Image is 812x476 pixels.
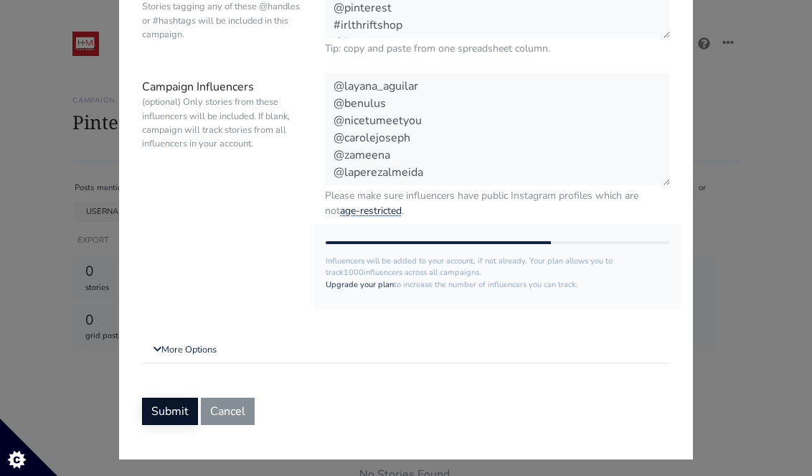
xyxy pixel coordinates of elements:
small: Tip: copy and paste from one spreadsheet column. [325,41,670,56]
div: Influencers will be added to your account, if not already. Your plan allows you to track influenc... [314,224,681,309]
button: Submit [142,398,198,425]
a: age-restricted [340,204,402,218]
a: More Options [142,337,670,363]
small: Please make sure influencers have public Instagram profiles which are not . [325,188,670,218]
button: Cancel [201,398,255,425]
label: Campaign Influencers [131,73,314,218]
a: Upgrade your plan [326,279,394,290]
p: to increase the number of influencers you can track. [326,279,669,291]
textarea: @layana_aguilar @benulus [325,73,670,185]
small: (optional) Only stories from these influencers will be included. If blank, campaign will track st... [142,95,303,151]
